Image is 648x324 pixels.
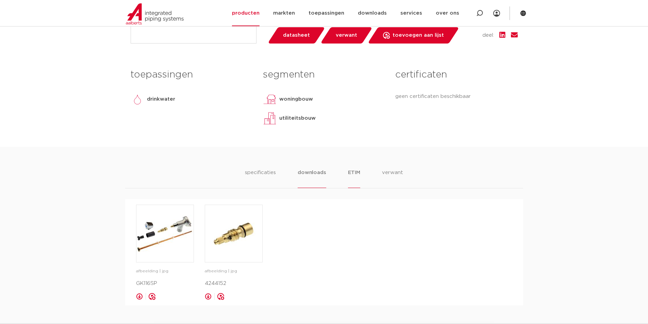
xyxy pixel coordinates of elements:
[136,205,194,262] a: image for GK116SP
[136,205,194,262] img: image for GK116SP
[283,30,310,41] span: datasheet
[131,92,144,106] img: drinkwater
[136,268,194,275] p: afbeelding | jpg
[131,68,253,82] h3: toepassingen
[482,31,494,39] span: deel:
[395,68,517,82] h3: certificaten
[147,95,175,103] p: drinkwater
[393,30,444,41] span: toevoegen aan lijst
[320,27,372,44] a: verwant
[348,169,360,188] li: ETIM
[279,114,316,122] p: utiliteitsbouw
[205,279,263,288] p: 4244152
[205,205,263,262] a: image for 4244152
[336,30,357,41] span: verwant
[263,112,277,125] img: utiliteitsbouw
[395,92,517,101] p: geen certificaten beschikbaar
[205,205,262,262] img: image for 4244152
[136,279,194,288] p: GK116SP
[298,169,326,188] li: downloads
[263,68,385,82] h3: segmenten
[263,92,277,106] img: woningbouw
[279,95,313,103] p: woningbouw
[382,169,403,188] li: verwant
[493,6,500,21] div: my IPS
[267,27,325,44] a: datasheet
[245,169,276,188] li: specificaties
[205,268,263,275] p: afbeelding | jpg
